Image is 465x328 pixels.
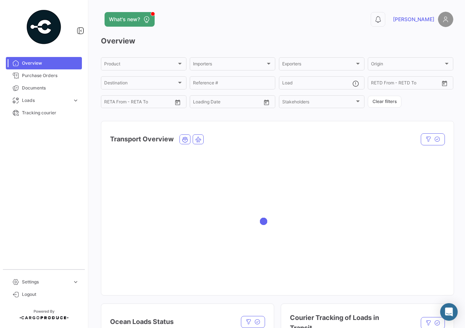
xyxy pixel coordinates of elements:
[104,81,177,87] span: Destination
[22,85,79,91] span: Documents
[22,279,69,285] span: Settings
[22,72,79,79] span: Purchase Orders
[109,16,140,23] span: What's new?
[6,107,82,119] a: Tracking courier
[172,97,183,108] button: Open calendar
[386,81,419,87] input: To
[72,279,79,285] span: expand_more
[105,12,155,27] button: What's new?
[6,82,82,94] a: Documents
[261,97,272,108] button: Open calendar
[120,100,152,106] input: To
[22,291,79,298] span: Logout
[26,9,62,45] img: powered-by.png
[208,100,241,106] input: To
[22,110,79,116] span: Tracking courier
[101,36,453,46] h3: Overview
[282,100,355,106] span: Stakeholders
[193,135,203,144] button: Air
[440,303,458,321] div: Abrir Intercom Messenger
[72,97,79,104] span: expand_more
[371,81,381,87] input: From
[368,96,401,108] button: Clear filters
[438,12,453,27] img: placeholder-user.png
[393,16,434,23] span: [PERSON_NAME]
[6,69,82,82] a: Purchase Orders
[439,78,450,89] button: Open calendar
[104,62,177,68] span: Product
[22,60,79,66] span: Overview
[371,62,443,68] span: Origin
[6,57,82,69] a: Overview
[180,135,190,144] button: Ocean
[193,100,203,106] input: From
[282,62,355,68] span: Exporters
[104,100,114,106] input: From
[193,62,265,68] span: Importers
[110,317,174,327] h4: Ocean Loads Status
[110,134,174,144] h4: Transport Overview
[22,97,69,104] span: Loads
